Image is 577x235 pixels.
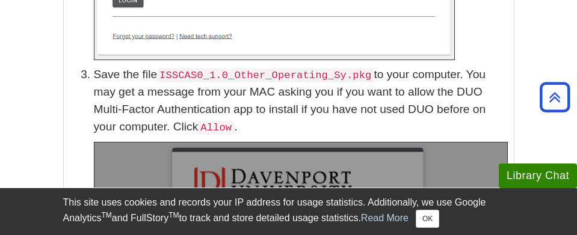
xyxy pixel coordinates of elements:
button: Library Chat [499,163,577,188]
p: Save the file to your computer. You may get a message from your MAC asking you if you want to all... [94,66,508,135]
a: Back to Top [535,89,574,105]
button: Close [416,210,439,228]
div: This site uses cookies and records your IP address for usage statistics. Additionally, we use Goo... [63,195,514,228]
sup: TM [168,211,179,219]
sup: TM [102,211,112,219]
a: Read More [361,213,409,223]
code: ISSCAS0_1.0_Other_Operating_Sy.pkg [157,69,374,82]
code: Allow [198,121,234,135]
